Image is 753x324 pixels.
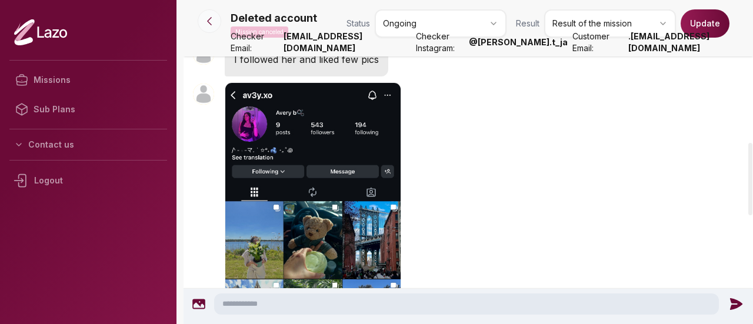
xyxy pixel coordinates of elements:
span: Customer Email: [572,31,624,54]
p: Deleted account [231,10,317,26]
span: Result [516,18,539,29]
img: User avatar [193,83,214,105]
button: Contact us [9,134,167,155]
div: Logout [9,165,167,196]
a: Missions [9,65,167,95]
p: I followed her and liked few pics [234,52,379,67]
p: Mission canceled [231,26,288,38]
span: Status [346,18,370,29]
a: Sub Plans [9,95,167,124]
strong: [EMAIL_ADDRESS][DOMAIN_NAME] [284,31,411,54]
span: Checker Email: [231,31,279,54]
span: Checker Instagram: [416,31,464,54]
strong: @ [PERSON_NAME].t_ja [469,36,568,48]
button: Update [681,9,729,38]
